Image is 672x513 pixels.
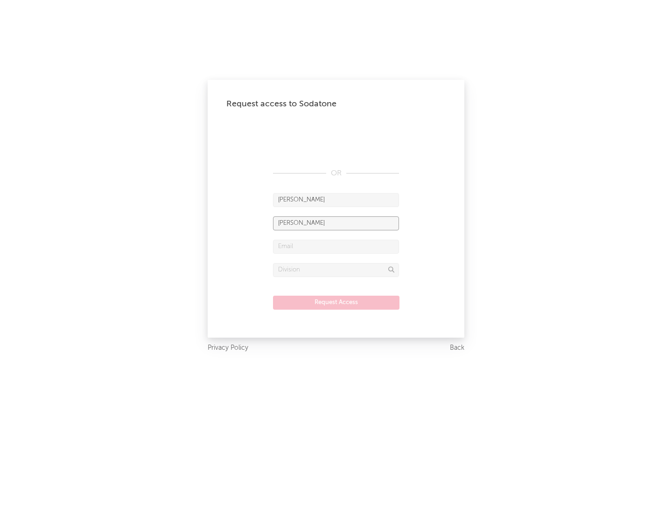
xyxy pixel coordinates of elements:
[273,193,399,207] input: First Name
[273,168,399,179] div: OR
[208,342,248,354] a: Privacy Policy
[273,263,399,277] input: Division
[273,240,399,254] input: Email
[450,342,464,354] a: Back
[273,296,399,310] button: Request Access
[226,98,446,110] div: Request access to Sodatone
[273,216,399,230] input: Last Name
